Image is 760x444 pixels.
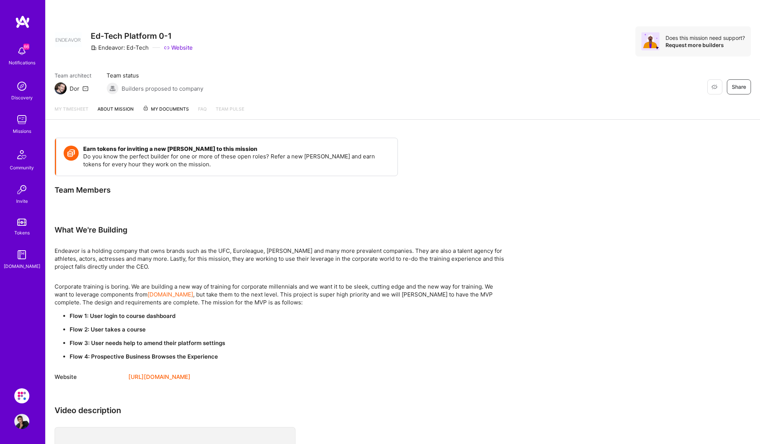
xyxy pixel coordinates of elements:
strong: Flow 1: User login to course dashboard [70,312,175,319]
div: What We're Building [55,225,506,235]
img: Community [13,146,31,164]
div: [DOMAIN_NAME] [4,262,40,270]
span: 66 [23,44,29,50]
a: FAQ [198,105,207,119]
a: User Avatar [12,414,31,429]
img: Avatar [641,32,659,50]
a: About Mission [97,105,134,119]
div: Website [55,373,122,382]
div: Missions [13,127,31,135]
img: Builders proposed to company [107,82,119,94]
a: Team Pulse [216,105,244,119]
img: Team Architect [55,82,67,94]
h3: Ed-Tech Platform 0-1 [91,31,193,41]
a: [URL][DOMAIN_NAME] [128,373,190,382]
h4: Earn tokens for inviting a new [PERSON_NAME] to this mission [83,146,390,152]
p: Do you know the perfect builder for one or more of these open roles? Refer a new [PERSON_NAME] an... [83,152,390,168]
i: icon CompanyGray [91,45,97,51]
img: bell [14,44,29,59]
span: Team architect [55,71,91,79]
div: Does this mission need support? [666,34,745,41]
img: guide book [14,247,29,262]
div: Team Members [55,185,398,195]
img: teamwork [14,112,29,127]
h3: Video description [55,406,506,415]
div: Dor [70,85,79,93]
i: icon Mail [82,85,88,91]
a: My timesheet [55,105,88,119]
img: User Avatar [14,414,29,429]
i: icon EyeClosed [711,84,717,90]
span: My Documents [143,105,189,113]
img: Invite [14,182,29,197]
strong: Flow 2: User takes a course [70,326,146,333]
div: Tokens [14,229,30,237]
a: Evinced: AI-Agents Accessibility Solution [12,388,31,403]
div: Endeavor: Ed-Tech [91,44,149,52]
img: logo [15,15,30,29]
img: discovery [14,79,29,94]
a: [DOMAIN_NAME] [148,291,193,298]
p: Corporate training is boring. We are building a new way of training for corporate millennials and... [55,283,506,306]
div: Invite [16,197,28,205]
span: Team status [107,71,203,79]
span: Team Pulse [216,106,244,112]
button: Share [727,79,751,94]
div: Notifications [9,59,35,67]
img: Company Logo [55,32,82,47]
p: Endeavor is a holding company that owns brands such as the UFC, Euroleague, [PERSON_NAME] and man... [55,247,506,271]
div: Community [10,164,34,172]
strong: Flow 4: Prospective Business Browses the Experience [70,353,218,360]
img: Token icon [64,146,79,161]
a: My Documents [143,105,189,119]
img: Evinced: AI-Agents Accessibility Solution [14,388,29,403]
span: Share [732,83,746,91]
a: Website [164,44,193,52]
span: Builders proposed to company [122,85,203,93]
div: Request more builders [666,41,745,49]
img: tokens [17,219,26,226]
strong: Flow 3: User needs help to amend their platform settings [70,339,225,347]
div: Discovery [11,94,33,102]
